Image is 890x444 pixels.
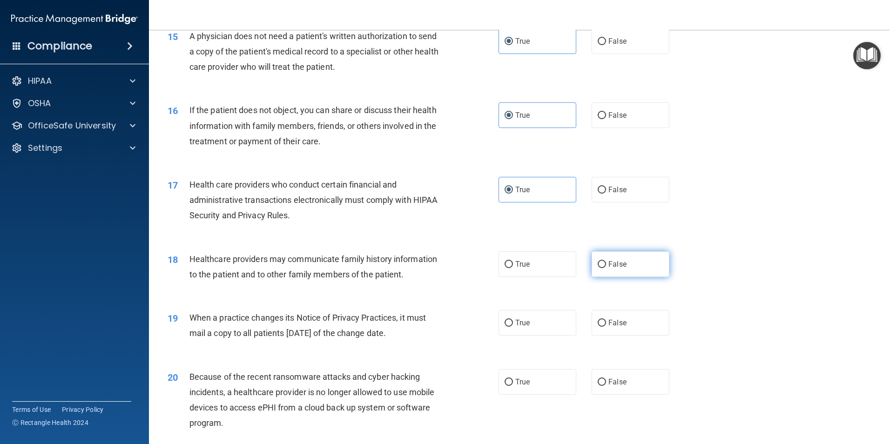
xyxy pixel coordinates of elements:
[189,313,426,338] span: When a practice changes its Notice of Privacy Practices, it must mail a copy to all patients [DAT...
[515,185,530,194] span: True
[515,37,530,46] span: True
[168,254,178,265] span: 18
[28,142,62,154] p: Settings
[608,318,627,327] span: False
[12,418,88,427] span: Ⓒ Rectangle Health 2024
[515,260,530,269] span: True
[189,372,435,428] span: Because of the recent ransomware attacks and cyber hacking incidents, a healthcare provider is no...
[505,379,513,386] input: True
[28,75,52,87] p: HIPAA
[505,261,513,268] input: True
[598,261,606,268] input: False
[28,120,116,131] p: OfficeSafe University
[505,187,513,194] input: True
[515,111,530,120] span: True
[598,187,606,194] input: False
[189,180,438,220] span: Health care providers who conduct certain financial and administrative transactions electronicall...
[28,98,51,109] p: OSHA
[515,377,530,386] span: True
[168,105,178,116] span: 16
[608,111,627,120] span: False
[598,112,606,119] input: False
[505,320,513,327] input: True
[598,38,606,45] input: False
[608,37,627,46] span: False
[168,180,178,191] span: 17
[189,31,438,72] span: A physician does not need a patient's written authorization to send a copy of the patient's medic...
[608,377,627,386] span: False
[515,318,530,327] span: True
[598,320,606,327] input: False
[62,405,104,414] a: Privacy Policy
[189,105,437,146] span: If the patient does not object, you can share or discuss their health information with family mem...
[505,112,513,119] input: True
[505,38,513,45] input: True
[11,98,135,109] a: OSHA
[168,372,178,383] span: 20
[11,120,135,131] a: OfficeSafe University
[12,405,51,414] a: Terms of Use
[27,40,92,53] h4: Compliance
[189,254,437,279] span: Healthcare providers may communicate family history information to the patient and to other famil...
[168,313,178,324] span: 19
[168,31,178,42] span: 15
[11,75,135,87] a: HIPAA
[11,142,135,154] a: Settings
[853,42,881,69] button: Open Resource Center
[608,185,627,194] span: False
[598,379,606,386] input: False
[608,260,627,269] span: False
[11,10,138,28] img: PMB logo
